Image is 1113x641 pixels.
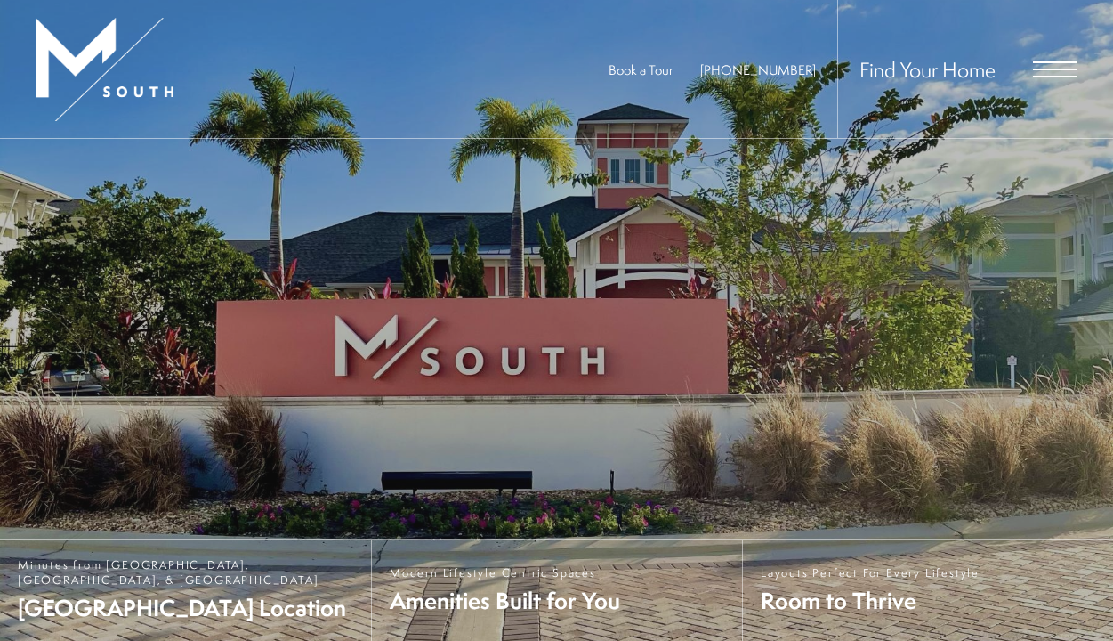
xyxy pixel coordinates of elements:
span: Minutes from [GEOGRAPHIC_DATA], [GEOGRAPHIC_DATA], & [GEOGRAPHIC_DATA] [18,557,353,588]
a: Book a Tour [609,61,673,79]
a: Find Your Home [859,55,996,84]
span: [GEOGRAPHIC_DATA] Location [18,592,353,623]
img: MSouth [36,18,173,121]
span: [PHONE_NUMBER] [700,61,816,79]
a: Call Us at 813-570-8014 [700,61,816,79]
button: Open Menu [1033,61,1077,77]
